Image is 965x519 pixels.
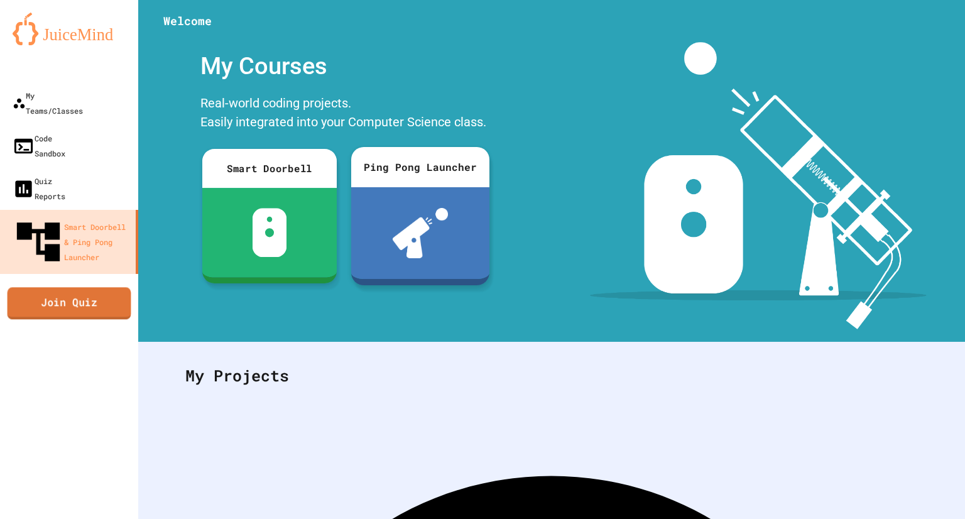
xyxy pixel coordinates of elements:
[13,173,65,204] div: Quiz Reports
[194,90,496,138] div: Real-world coding projects. Easily integrated into your Computer Science class.
[13,131,65,161] div: Code Sandbox
[173,351,930,400] div: My Projects
[252,208,286,257] img: sdb-white.svg
[13,216,131,268] div: Smart Doorbell & Ping Pong Launcher
[590,42,927,329] img: banner-image-my-projects.png
[393,208,449,258] img: ppl-with-ball.png
[202,149,337,188] div: Smart Doorbell
[13,88,83,118] div: My Teams/Classes
[13,13,126,45] img: logo-orange.svg
[194,42,496,90] div: My Courses
[351,147,489,187] div: Ping Pong Launcher
[8,287,131,319] a: Join Quiz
